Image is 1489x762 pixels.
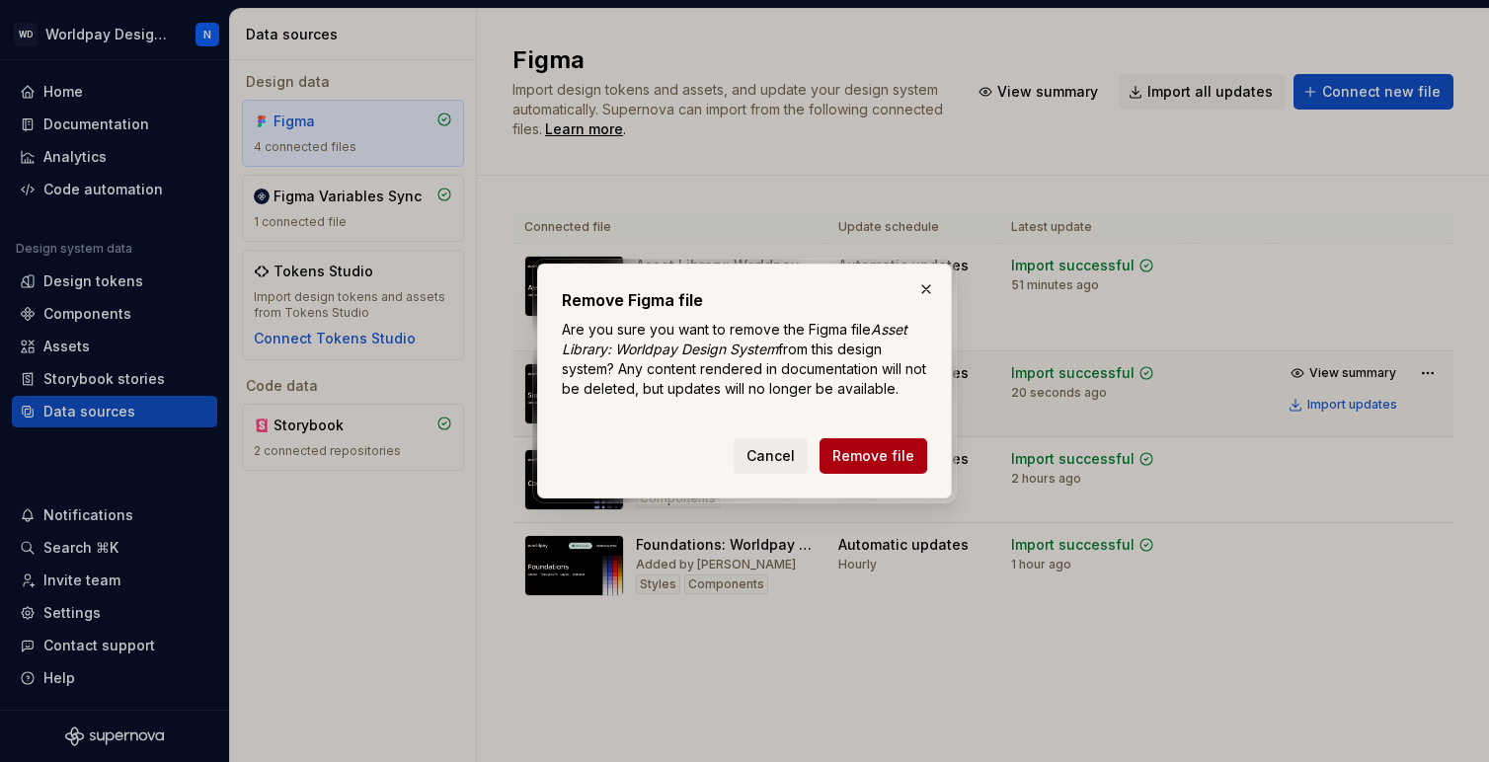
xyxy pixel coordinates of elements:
[746,446,795,466] span: Cancel
[820,438,927,474] button: Remove file
[562,288,927,312] h2: Remove Figma file
[562,320,927,399] p: Are you sure you want to remove the Figma file from this design system? Any content rendered in d...
[734,438,808,474] button: Cancel
[832,446,914,466] span: Remove file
